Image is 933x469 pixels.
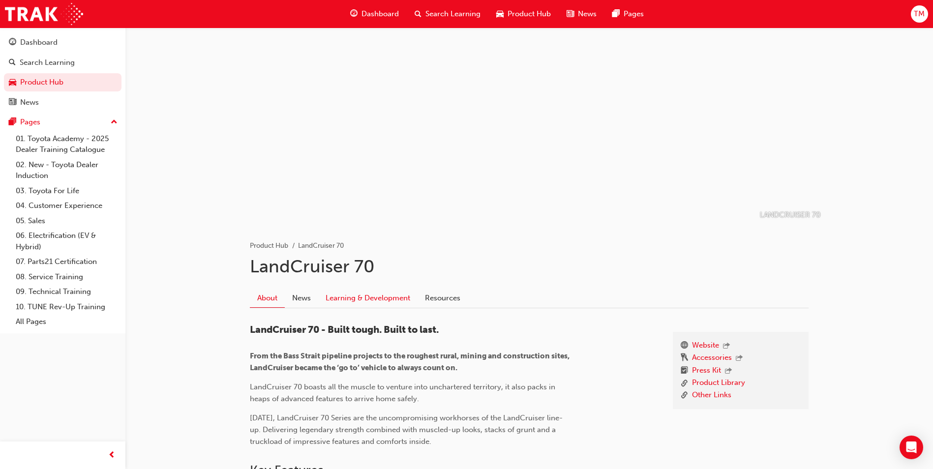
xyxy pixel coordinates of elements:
a: Dashboard [4,33,121,52]
button: DashboardSearch LearningProduct HubNews [4,31,121,113]
span: Search Learning [425,8,481,20]
a: 06. Electrification (EV & Hybrid) [12,228,121,254]
span: link-icon [681,377,688,389]
button: TM [911,5,928,23]
span: pages-icon [612,8,620,20]
a: pages-iconPages [604,4,652,24]
span: prev-icon [108,449,116,462]
a: News [4,93,121,112]
span: search-icon [415,8,421,20]
div: Dashboard [20,37,58,48]
a: Product Hub [250,241,288,250]
a: 03. Toyota For Life [12,183,121,199]
a: Press Kit [692,365,721,378]
div: Search Learning [20,57,75,68]
button: Pages [4,113,121,131]
span: car-icon [496,8,504,20]
img: Trak [5,3,83,25]
span: pages-icon [9,118,16,127]
span: outbound-icon [736,354,743,363]
a: About [250,289,285,308]
a: news-iconNews [559,4,604,24]
a: car-iconProduct Hub [488,4,559,24]
span: search-icon [9,59,16,67]
a: 10. TUNE Rev-Up Training [12,299,121,315]
a: 04. Customer Experience [12,198,121,213]
div: Pages [20,117,40,128]
a: search-iconSearch Learning [407,4,488,24]
a: News [285,289,318,307]
a: Other Links [692,389,731,402]
div: News [20,97,39,108]
a: Learning & Development [318,289,418,307]
span: www-icon [681,340,688,352]
span: LandCruiser 70 - Built tough. Built to last. [250,324,439,335]
a: Product Hub [4,73,121,91]
span: link-icon [681,389,688,402]
a: 02. New - Toyota Dealer Induction [12,157,121,183]
a: Website [692,340,719,352]
span: news-icon [567,8,574,20]
span: Product Hub [508,8,551,20]
li: LandCruiser 70 [298,240,344,252]
a: 07. Parts21 Certification [12,254,121,269]
span: Pages [624,8,644,20]
a: guage-iconDashboard [342,4,407,24]
span: up-icon [111,116,118,129]
a: Accessories [692,352,732,365]
a: All Pages [12,314,121,329]
a: Resources [418,289,468,307]
span: keys-icon [681,352,688,365]
span: LandCruiser 70 boasts all the muscle to venture into unchartered territory, it also packs in heap... [250,382,557,403]
span: TM [914,8,925,20]
a: Product Library [692,377,745,389]
p: LANDCRUISER 70 [760,209,820,221]
h1: LandCruiser 70 [250,256,809,277]
span: guage-icon [350,8,358,20]
span: outbound-icon [723,342,730,351]
a: 09. Technical Training [12,284,121,299]
span: guage-icon [9,38,16,47]
a: 05. Sales [12,213,121,229]
span: [DATE], LandCruiser 70 Series are the uncompromising workhorses of the LandCruiser line-up. Deliv... [250,413,563,446]
span: Dashboard [361,8,399,20]
span: From the Bass Strait pipeline projects to the roughest rural, mining and construction sites, Land... [250,352,571,372]
span: booktick-icon [681,365,688,378]
a: 08. Service Training [12,269,121,285]
span: car-icon [9,78,16,87]
a: 01. Toyota Academy - 2025 Dealer Training Catalogue [12,131,121,157]
span: outbound-icon [725,367,732,376]
span: News [578,8,597,20]
div: Open Intercom Messenger [900,436,923,459]
a: Search Learning [4,54,121,72]
span: news-icon [9,98,16,107]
